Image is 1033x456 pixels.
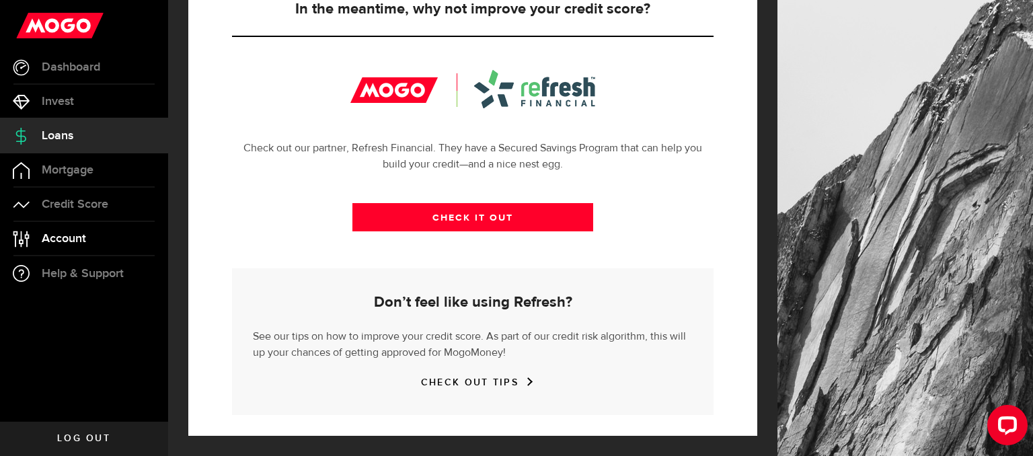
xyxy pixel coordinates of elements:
[232,1,714,17] h5: In the meantime, why not improve your credit score?
[42,233,86,245] span: Account
[421,377,525,388] a: CHECK OUT TIPS
[352,203,593,231] a: CHECK IT OUT
[42,164,93,176] span: Mortgage
[42,61,100,73] span: Dashboard
[42,268,124,280] span: Help & Support
[232,141,714,173] p: Check out our partner, Refresh Financial. They have a Secured Savings Program that can help you b...
[42,130,73,142] span: Loans
[253,326,693,361] p: See our tips on how to improve your credit score. As part of our credit risk algorithm, this will...
[977,400,1033,456] iframe: LiveChat chat widget
[57,434,110,443] span: Log out
[42,198,108,211] span: Credit Score
[253,295,693,311] h5: Don’t feel like using Refresh?
[42,96,74,108] span: Invest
